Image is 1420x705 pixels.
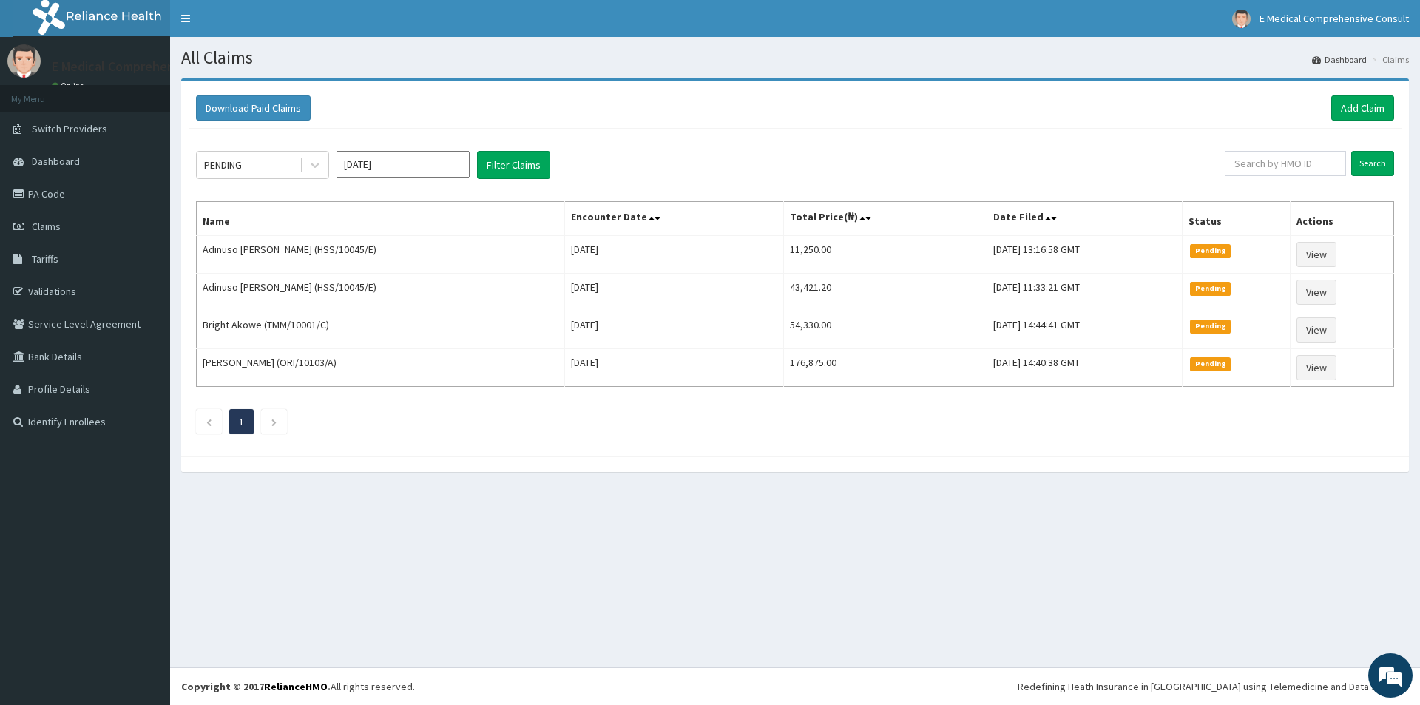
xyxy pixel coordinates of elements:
[271,415,277,428] a: Next page
[784,274,987,311] td: 43,421.20
[784,349,987,387] td: 176,875.00
[197,202,565,236] th: Name
[784,311,987,349] td: 54,330.00
[784,202,987,236] th: Total Price(₦)
[337,151,470,178] input: Select Month and Year
[32,252,58,266] span: Tariffs
[987,349,1183,387] td: [DATE] 14:40:38 GMT
[1351,151,1394,176] input: Search
[1331,95,1394,121] a: Add Claim
[7,44,41,78] img: User Image
[987,274,1183,311] td: [DATE] 11:33:21 GMT
[1190,320,1231,333] span: Pending
[1296,355,1336,380] a: View
[1225,151,1346,176] input: Search by HMO ID
[1368,53,1409,66] li: Claims
[1312,53,1367,66] a: Dashboard
[1290,202,1393,236] th: Actions
[181,680,331,693] strong: Copyright © 2017 .
[197,274,565,311] td: Adinuso [PERSON_NAME] (HSS/10045/E)
[239,415,244,428] a: Page 1 is your current page
[264,680,328,693] a: RelianceHMO
[204,158,242,172] div: PENDING
[196,95,311,121] button: Download Paid Claims
[987,311,1183,349] td: [DATE] 14:44:41 GMT
[52,60,245,73] p: E Medical Comprehensive Consult
[206,415,212,428] a: Previous page
[477,151,550,179] button: Filter Claims
[32,122,107,135] span: Switch Providers
[987,235,1183,274] td: [DATE] 13:16:58 GMT
[197,349,565,387] td: [PERSON_NAME] (ORI/10103/A)
[32,155,80,168] span: Dashboard
[564,202,783,236] th: Encounter Date
[197,235,565,274] td: Adinuso [PERSON_NAME] (HSS/10045/E)
[52,81,87,91] a: Online
[1190,244,1231,257] span: Pending
[170,667,1420,705] footer: All rights reserved.
[1232,10,1251,28] img: User Image
[564,235,783,274] td: [DATE]
[32,220,61,233] span: Claims
[1260,12,1409,25] span: E Medical Comprehensive Consult
[1296,242,1336,267] a: View
[987,202,1183,236] th: Date Filed
[1190,357,1231,371] span: Pending
[784,235,987,274] td: 11,250.00
[181,48,1409,67] h1: All Claims
[1183,202,1290,236] th: Status
[197,311,565,349] td: Bright Akowe (TMM/10001/C)
[1296,317,1336,343] a: View
[564,274,783,311] td: [DATE]
[1018,679,1409,694] div: Redefining Heath Insurance in [GEOGRAPHIC_DATA] using Telemedicine and Data Science!
[1190,282,1231,295] span: Pending
[1296,280,1336,305] a: View
[564,311,783,349] td: [DATE]
[564,349,783,387] td: [DATE]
